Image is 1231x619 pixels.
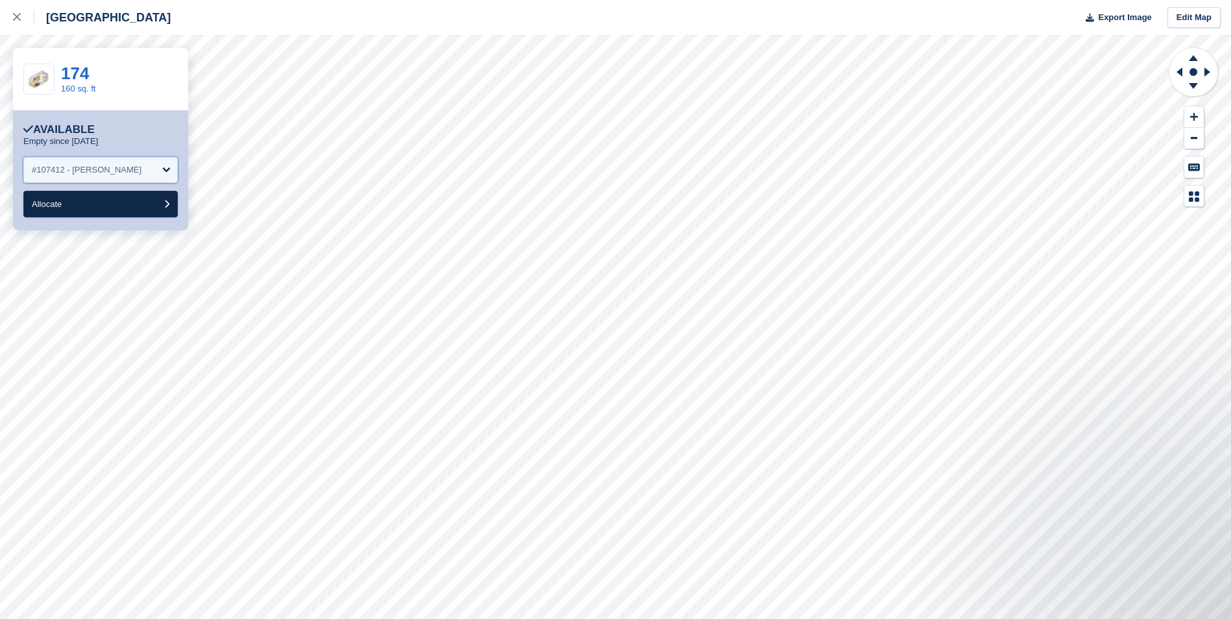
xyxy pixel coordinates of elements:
[23,123,95,136] div: Available
[32,199,62,209] span: Allocate
[1167,7,1221,29] a: Edit Map
[61,64,89,83] a: 174
[1184,106,1204,128] button: Zoom In
[23,136,98,147] p: Empty since [DATE]
[1184,156,1204,178] button: Keyboard Shortcuts
[1184,128,1204,149] button: Zoom Out
[32,164,141,176] div: #107412 - [PERSON_NAME]
[1184,186,1204,207] button: Map Legend
[23,191,178,217] button: Allocate
[1098,11,1151,24] span: Export Image
[24,69,54,90] img: SCA-160sqft.jpg
[61,84,95,93] a: 160 sq. ft
[1078,7,1152,29] button: Export Image
[34,10,171,25] div: [GEOGRAPHIC_DATA]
